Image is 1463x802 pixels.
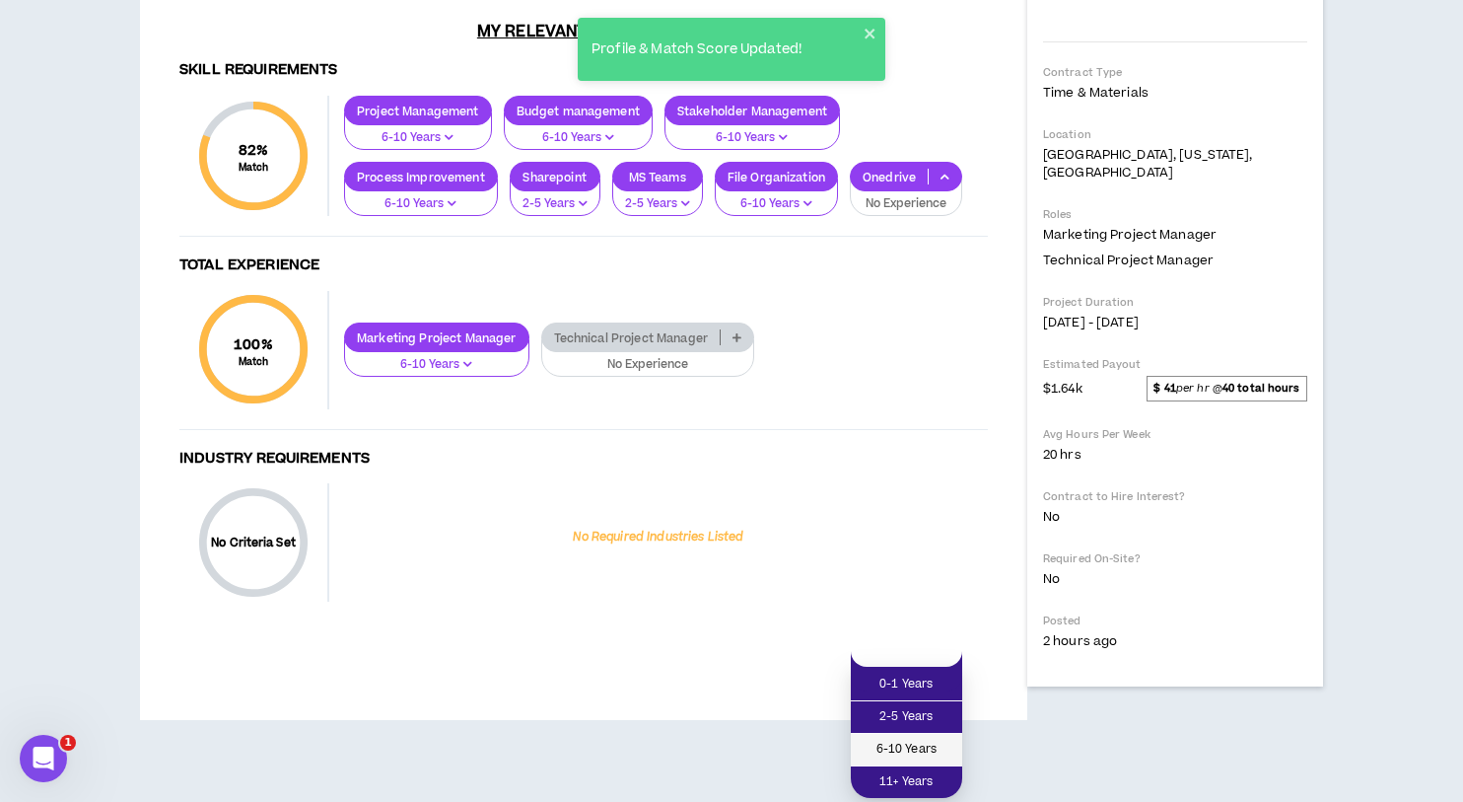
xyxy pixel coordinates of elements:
p: No Experience [554,356,742,374]
h4: Industry Requirements [179,450,988,469]
p: Posted [1043,614,1307,628]
span: 2-5 Years [863,706,950,728]
span: 1 [60,735,76,751]
p: 20 hrs [1043,446,1307,464]
p: Avg Hours Per Week [1043,427,1307,442]
strong: 40 total hours [1222,381,1300,396]
p: Marketing Project Manager [345,330,528,345]
p: 6-10 Years [728,195,825,213]
p: 6-10 Years [517,129,640,147]
p: 6-10 Years [677,129,827,147]
p: Sharepoint [511,170,599,184]
p: [DATE] - [DATE] [1043,314,1307,331]
p: [GEOGRAPHIC_DATA], [US_STATE], [GEOGRAPHIC_DATA] [1043,146,1307,182]
span: 100 % [234,334,273,355]
p: Required On-Site? [1043,551,1307,566]
h4: Total Experience [179,256,988,275]
p: Project Duration [1043,295,1307,310]
small: Match [239,161,269,175]
p: No Required Industries Listed [573,529,743,547]
p: File Organization [716,170,837,184]
span: Technical Project Manager [1043,252,1214,269]
h3: My Relevant Experience [160,22,1008,41]
p: MS Teams [613,170,702,184]
iframe: Intercom live chat [20,735,67,782]
button: 6-10 Years [344,112,492,150]
span: Marketing Project Manager [1043,226,1217,244]
p: Stakeholder Management [665,104,839,118]
button: close [864,26,877,41]
button: 6-10 Years [715,179,838,216]
p: No Criteria Set [199,535,308,551]
button: 2-5 Years [612,179,703,216]
button: 6-10 Years [664,112,840,150]
p: No Experience [863,195,949,213]
button: 6-10 Years [344,339,529,377]
button: 2-5 Years [510,179,600,216]
p: Technical Project Manager [542,330,721,345]
p: 2-5 Years [522,195,588,213]
span: 11+ Years [863,771,950,793]
p: 6-10 Years [357,356,517,374]
p: Project Management [345,104,491,118]
button: 6-10 Years [504,112,653,150]
button: 6-10 Years [344,179,498,216]
p: Process Improvement [345,170,497,184]
button: No Experience [850,179,962,216]
p: 6-10 Years [357,129,479,147]
strong: $ 41 [1153,381,1175,396]
span: 0-1 Years [863,674,950,695]
span: $1.64k [1043,377,1082,401]
button: No Experience [541,339,755,377]
p: Onedrive [851,170,928,184]
h4: Skill Requirements [179,61,988,80]
span: per hr @ [1147,376,1307,401]
span: 6-10 Years [863,739,950,761]
small: Match [234,355,273,369]
p: Contract to Hire Interest? [1043,489,1307,504]
p: 2-5 Years [625,195,690,213]
div: Profile & Match Score Updated! [586,34,864,66]
p: Budget management [505,104,652,118]
p: Location [1043,127,1307,142]
p: 6-10 Years [357,195,485,213]
span: 82 % [239,140,269,161]
p: Estimated Payout [1043,357,1307,372]
p: Time & Materials [1043,84,1307,102]
p: Contract Type [1043,65,1307,80]
p: 2 hours ago [1043,632,1307,650]
p: No [1043,508,1307,526]
p: No [1043,570,1307,588]
p: Roles [1043,207,1307,222]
